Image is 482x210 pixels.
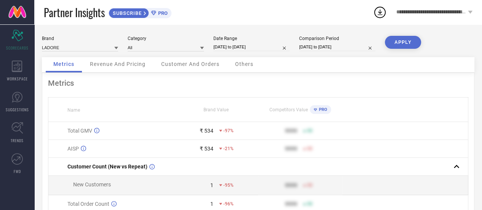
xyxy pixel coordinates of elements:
span: Metrics [53,61,74,67]
span: SCORECARDS [6,45,29,51]
span: -96% [223,201,234,207]
span: TRENDS [11,138,24,143]
a: SUBSCRIBEPRO [109,6,171,18]
span: SUGGESTIONS [6,107,29,112]
div: 9999 [285,182,297,188]
span: AISP [67,146,79,152]
span: Customer And Orders [161,61,219,67]
span: Others [235,61,253,67]
span: 50 [307,128,312,133]
span: Total Order Count [67,201,109,207]
div: Open download list [373,5,387,19]
div: 1 [210,182,213,188]
span: -95% [223,183,234,188]
div: 9999 [285,146,297,152]
div: 9999 [285,128,297,134]
span: Partner Insights [44,5,105,20]
span: -97% [223,128,234,133]
div: Date Range [213,36,290,41]
div: Comparison Period [299,36,375,41]
span: PRO [317,107,327,112]
span: Total GMV [67,128,92,134]
span: New Customers [73,181,111,188]
span: PRO [156,10,168,16]
span: WORKSPACE [7,76,28,82]
span: 50 [307,183,312,188]
div: 1 [210,201,213,207]
span: 50 [307,146,312,151]
span: Customer Count (New vs Repeat) [67,164,147,170]
input: Select date range [213,43,290,51]
span: FWD [14,168,21,174]
div: ₹ 534 [200,146,213,152]
span: SUBSCRIBE [109,10,144,16]
input: Select comparison period [299,43,375,51]
span: Competitors Value [269,107,308,112]
div: 9999 [285,201,297,207]
div: Metrics [48,79,468,88]
span: Brand Value [203,107,229,112]
button: APPLY [385,36,421,49]
div: Category [128,36,204,41]
span: Revenue And Pricing [90,61,146,67]
span: 50 [307,201,312,207]
span: Name [67,107,80,113]
span: -21% [223,146,234,151]
div: Brand [42,36,118,41]
div: ₹ 534 [200,128,213,134]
